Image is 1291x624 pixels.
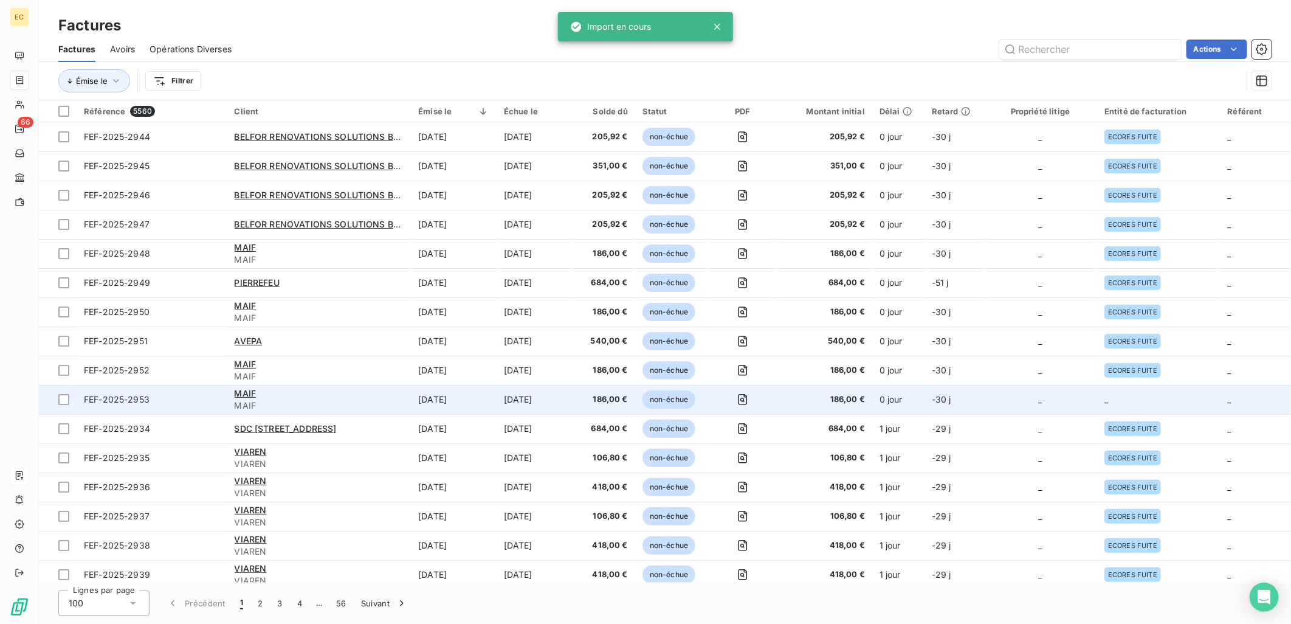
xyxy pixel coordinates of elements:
span: _ [1039,219,1042,229]
span: 684,00 € [783,277,865,289]
span: MAIF [235,312,404,324]
span: _ [1228,540,1231,550]
span: non-échue [642,332,695,350]
span: 418,00 € [783,569,865,581]
span: 186,00 € [579,364,627,376]
span: 205,92 € [579,218,627,231]
span: 205,92 € [783,189,865,201]
span: 106,80 € [783,510,865,522]
td: [DATE] [411,122,497,151]
div: Solde dû [579,106,627,116]
span: 205,92 € [783,131,865,143]
span: -29 j [932,452,951,463]
span: non-échue [642,244,695,263]
button: Précédent [159,591,233,616]
span: ECORES FUITE [1108,571,1157,578]
td: 1 jour [872,531,924,560]
td: [DATE] [411,356,497,385]
span: 1 [240,597,243,609]
td: 0 jour [872,327,924,356]
td: 0 jour [872,297,924,327]
td: [DATE] [497,531,572,560]
td: 1 jour [872,414,924,443]
td: [DATE] [497,181,572,210]
td: [DATE] [411,181,497,210]
td: [DATE] [411,268,497,297]
span: 5560 [130,106,155,117]
button: 56 [329,591,354,616]
span: FEF-2025-2945 [84,161,150,171]
td: 1 jour [872,560,924,589]
span: 186,00 € [783,364,865,376]
button: 2 [250,591,270,616]
span: VIAREN [235,476,267,486]
span: 205,92 € [783,218,865,231]
span: -30 j [932,336,951,346]
span: VIAREN [235,546,404,558]
span: FEF-2025-2939 [84,569,150,580]
td: 0 jour [872,356,924,385]
td: 0 jour [872,181,924,210]
span: -29 j [932,482,951,492]
span: 418,00 € [783,539,865,552]
span: _ [1228,248,1231,258]
td: [DATE] [497,151,572,181]
div: Client [235,106,404,116]
span: -30 j [932,394,951,404]
span: 66 [18,117,33,128]
span: FEF-2025-2937 [84,511,150,521]
td: [DATE] [497,210,572,239]
div: Propriété litige [991,106,1090,116]
span: -30 j [932,219,951,229]
span: non-échue [642,478,695,496]
span: FEF-2025-2952 [84,365,150,375]
div: Montant initial [783,106,865,116]
span: -29 j [932,423,951,434]
span: non-échue [642,186,695,204]
span: _ [1228,423,1231,434]
span: 684,00 € [579,423,627,435]
span: FEF-2025-2953 [84,394,150,404]
span: PIERREFEU [235,277,280,288]
span: 186,00 € [579,248,627,260]
span: BELFOR RENOVATIONS SOLUTIONS BRS [235,190,405,200]
span: MAIF [235,400,404,412]
span: _ [1039,423,1042,434]
button: 4 [290,591,309,616]
span: FEF-2025-2950 [84,307,150,317]
span: _ [1039,511,1042,521]
span: VIAREN [235,516,404,529]
span: 186,00 € [579,393,627,406]
span: Opérations Diverses [150,43,232,55]
span: -30 j [932,161,951,171]
span: MAIF [235,242,256,252]
span: 418,00 € [579,569,627,581]
span: ECORES FUITE [1108,221,1157,228]
span: VIAREN [235,446,267,457]
td: [DATE] [497,122,572,151]
span: _ [1228,511,1231,521]
td: [DATE] [411,443,497,473]
td: [DATE] [411,151,497,181]
td: [DATE] [411,473,497,502]
td: [DATE] [497,502,572,531]
span: 205,92 € [579,189,627,201]
span: non-échue [642,361,695,380]
td: 1 jour [872,473,924,502]
td: [DATE] [497,414,572,443]
span: ECORES FUITE [1108,454,1157,462]
button: Filtrer [145,71,201,91]
span: MAIF [235,300,256,311]
span: _ [1039,190,1042,200]
span: FEF-2025-2948 [84,248,150,258]
div: Open Intercom Messenger [1250,583,1279,612]
span: -30 j [932,307,951,317]
span: 186,00 € [783,306,865,318]
div: Retard [932,106,976,116]
td: [DATE] [411,560,497,589]
span: ECORES FUITE [1108,425,1157,432]
input: Rechercher [999,40,1182,59]
span: FEF-2025-2946 [84,190,150,200]
span: FEF-2025-2947 [84,219,150,229]
span: 205,92 € [579,131,627,143]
